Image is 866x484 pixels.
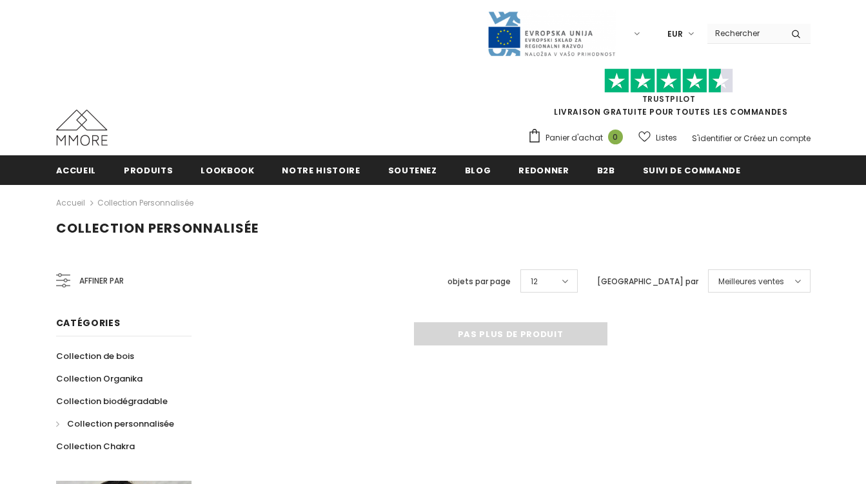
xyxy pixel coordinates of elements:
[56,155,97,184] a: Accueil
[56,390,168,412] a: Collection biodégradable
[282,155,360,184] a: Notre histoire
[527,128,629,148] a: Panier d'achat 0
[518,155,569,184] a: Redonner
[448,275,511,288] label: objets par page
[56,195,85,211] a: Accueil
[656,131,677,144] span: Listes
[597,155,615,184] a: B2B
[487,28,616,39] a: Javni Razpis
[597,275,698,288] label: [GEOGRAPHIC_DATA] par
[527,74,811,117] span: LIVRAISON GRATUITE POUR TOUTES LES COMMANDES
[546,131,603,144] span: Panier d'achat
[201,164,254,177] span: Lookbook
[79,274,124,288] span: Affiner par
[734,133,742,144] span: or
[388,155,437,184] a: soutenez
[643,155,741,184] a: Suivi de commande
[743,133,811,144] a: Créez un compte
[56,110,108,146] img: Cas MMORE
[56,164,97,177] span: Accueil
[56,395,168,407] span: Collection biodégradable
[638,126,677,149] a: Listes
[56,373,143,385] span: Collection Organika
[465,155,491,184] a: Blog
[56,435,135,458] a: Collection Chakra
[707,24,782,43] input: Search Site
[643,164,741,177] span: Suivi de commande
[56,412,174,435] a: Collection personnalisée
[667,28,683,41] span: EUR
[608,130,623,144] span: 0
[56,350,134,362] span: Collection de bois
[597,164,615,177] span: B2B
[642,93,696,104] a: TrustPilot
[282,164,360,177] span: Notre histoire
[56,367,143,390] a: Collection Organika
[692,133,732,144] a: S'identifier
[531,275,538,288] span: 12
[718,275,784,288] span: Meilleures ventes
[201,155,254,184] a: Lookbook
[604,68,733,93] img: Faites confiance aux étoiles pilotes
[56,345,134,367] a: Collection de bois
[518,164,569,177] span: Redonner
[56,219,259,237] span: Collection personnalisée
[388,164,437,177] span: soutenez
[56,440,135,452] span: Collection Chakra
[465,164,491,177] span: Blog
[97,197,193,208] a: Collection personnalisée
[124,155,173,184] a: Produits
[67,418,174,430] span: Collection personnalisée
[487,10,616,57] img: Javni Razpis
[56,316,121,329] span: Catégories
[124,164,173,177] span: Produits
